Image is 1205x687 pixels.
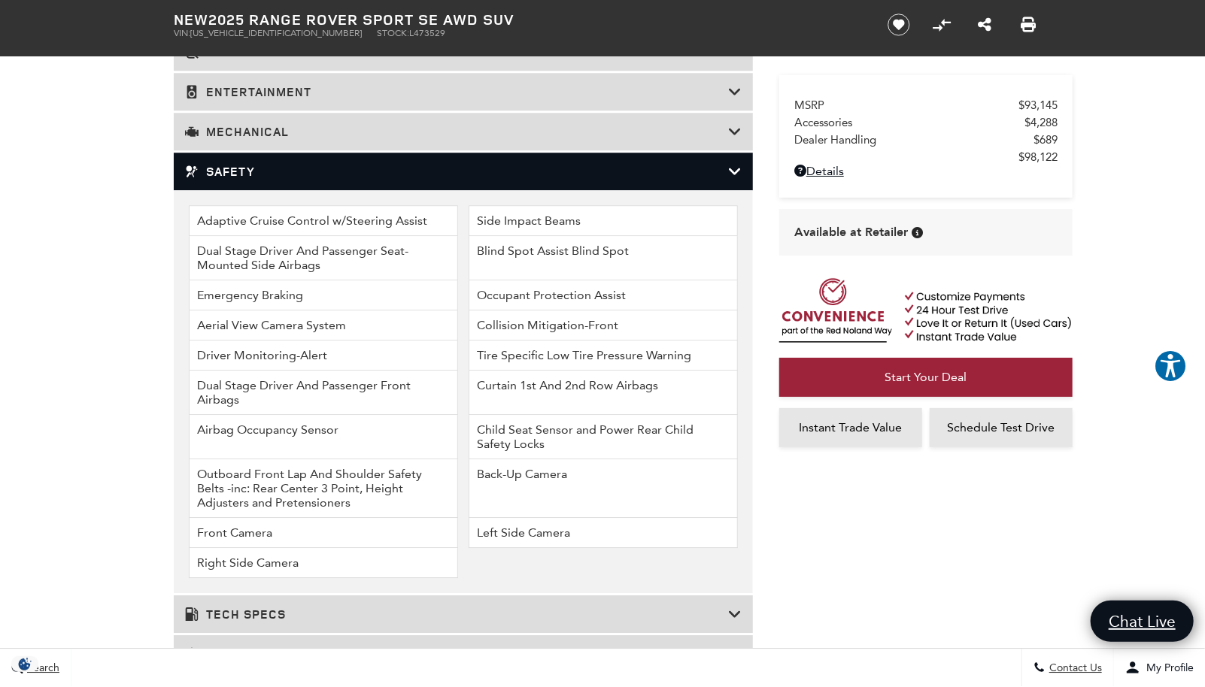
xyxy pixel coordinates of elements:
span: $93,145 [1018,98,1058,112]
a: Dealer Handling $689 [794,133,1058,147]
li: Adaptive Cruise Control w/Steering Assist [189,205,458,236]
span: Contact Us [1046,662,1102,675]
h3: Mechanical [185,124,728,139]
a: $98,122 [794,150,1058,164]
span: Schedule Test Drive [948,420,1055,434]
li: Back-Up Camera [469,459,738,518]
button: Open user profile menu [1114,649,1205,687]
h3: Details [185,646,728,661]
span: Stock: [377,28,409,38]
li: Emergency Braking [189,280,458,310]
img: Opt-Out Icon [8,656,42,672]
a: Instant Trade Value [779,408,922,447]
li: Front Camera [189,518,458,548]
li: Aerial View Camera System [189,310,458,340]
li: Driver Monitoring-Alert [189,340,458,371]
span: MSRP [794,98,1018,112]
span: $689 [1034,133,1058,147]
h1: 2025 Range Rover Sport SE AWD SUV [174,11,862,28]
span: Available at Retailer [794,224,908,241]
a: Details [794,164,1058,178]
span: Dealer Handling [794,133,1034,147]
li: Airbag Occupancy Sensor [189,415,458,459]
section: Click to Open Cookie Consent Modal [8,656,42,672]
li: Child Seat Sensor and Power Rear Child Safety Locks [469,415,738,459]
li: Outboard Front Lap And Shoulder Safety Belts -inc: Rear Center 3 Point, Height Adjusters and Pret... [189,459,458,518]
a: Share this New 2025 Range Rover Sport SE AWD SUV [979,16,992,34]
li: Curtain 1st And 2nd Row Airbags [469,371,738,415]
button: Compare Vehicle [930,14,953,36]
li: Side Impact Beams [469,205,738,236]
a: Start Your Deal [779,358,1073,397]
li: Blind Spot Assist Blind Spot [469,236,738,280]
li: Collision Mitigation-Front [469,310,738,340]
span: L473529 [409,28,445,38]
li: Tire Specific Low Tire Pressure Warning [469,340,738,371]
aside: Accessibility Help Desk [1154,350,1187,386]
h3: Safety [185,164,728,179]
h3: Entertainment [185,84,728,99]
li: Dual Stage Driver And Passenger Seat-Mounted Side Airbags [189,236,458,280]
strong: New [174,9,208,29]
a: Print this New 2025 Range Rover Sport SE AWD SUV [1021,16,1036,34]
span: Chat Live [1101,611,1183,631]
a: Schedule Test Drive [930,408,1073,447]
span: VIN: [174,28,190,38]
li: Right Side Camera [189,548,458,578]
a: MSRP $93,145 [794,98,1058,112]
span: $4,288 [1024,116,1058,129]
li: Occupant Protection Assist [469,280,738,310]
button: Save vehicle [882,13,915,37]
span: Start Your Deal [885,370,967,384]
h3: Tech Specs [185,607,728,622]
span: $98,122 [1018,150,1058,164]
a: Accessories $4,288 [794,116,1058,129]
li: Dual Stage Driver And Passenger Front Airbags [189,371,458,415]
li: Left Side Camera [469,518,738,548]
span: Instant Trade Value [800,420,903,434]
button: Explore your accessibility options [1154,350,1187,383]
span: Accessories [794,116,1024,129]
a: Chat Live [1091,601,1194,642]
div: Vehicle is in stock and ready for immediate delivery. Due to demand, availability is subject to c... [912,227,923,238]
span: [US_VEHICLE_IDENTIFICATION_NUMBER] [190,28,362,38]
span: My Profile [1140,662,1194,675]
